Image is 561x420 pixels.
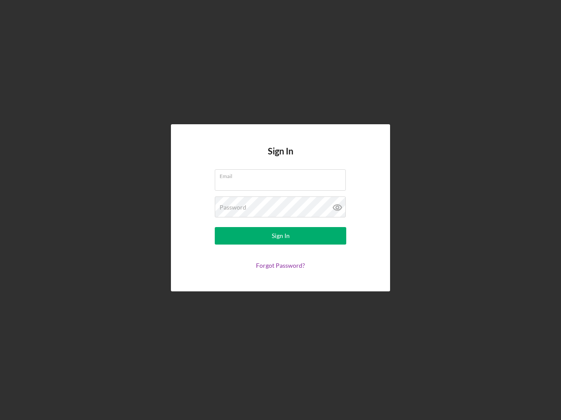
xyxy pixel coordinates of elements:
label: Password [220,204,246,211]
a: Forgot Password? [256,262,305,269]
label: Email [220,170,346,179]
button: Sign In [215,227,346,245]
h4: Sign In [268,146,293,169]
div: Sign In [272,227,290,245]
